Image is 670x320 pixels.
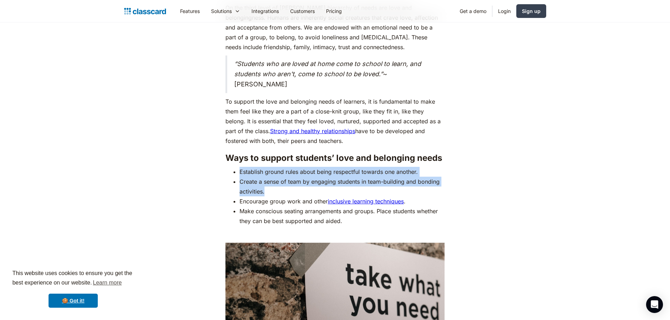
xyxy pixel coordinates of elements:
span: This website uses cookies to ensure you get the best experience on our website. [12,269,134,288]
a: dismiss cookie message [49,294,98,308]
p: To support the love and belonging needs of learners, it is fundamental to make them feel like the... [225,97,445,146]
em: “Students who are loved at home come to school to learn, and students who aren't, come to school ... [234,60,421,78]
a: Integrations [246,3,285,19]
div: Open Intercom Messenger [646,296,663,313]
a: Sign up [516,4,546,18]
a: Strong and healthy relationships [270,128,355,135]
h3: Ways to support students’ love and belonging needs [225,153,445,163]
a: Login [492,3,516,19]
p: On the third level of [PERSON_NAME] hierarchy of needs are love and belongingness. Humans are inh... [225,3,445,52]
div: Solutions [205,3,246,19]
a: Customers [285,3,320,19]
div: Solutions [211,7,232,15]
li: Make conscious seating arrangements and groups. Place students whether they can be best supported... [240,206,445,226]
a: home [124,6,166,16]
p: ‍ [225,229,445,239]
a: Pricing [320,3,347,19]
li: Create a sense of team by engaging students in team-building and bonding activities. [240,177,445,196]
blockquote: ~ [PERSON_NAME] [225,55,445,93]
a: learn more about cookies [92,277,123,288]
div: Sign up [522,7,541,15]
a: Get a demo [454,3,492,19]
li: Encourage group work and other . [240,196,445,206]
a: Features [174,3,205,19]
a: inclusive learning techniques [328,198,404,205]
li: Establish ground rules about being respectful towards one another. [240,167,445,177]
div: cookieconsent [6,262,141,314]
